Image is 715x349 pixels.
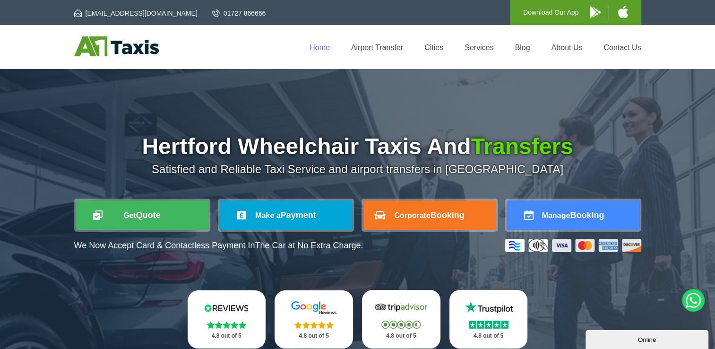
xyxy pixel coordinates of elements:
[590,6,601,18] img: A1 Taxis Android App
[381,321,421,329] img: Stars
[74,135,641,158] h1: Hertford Wheelchair Taxis And
[198,301,255,315] img: Reviews.io
[471,134,573,159] span: Transfers
[542,211,570,219] span: Manage
[505,239,641,252] img: Credit And Debit Cards
[285,301,342,315] img: Google
[76,201,208,230] a: GetQuote
[551,44,583,52] a: About Us
[523,7,579,18] p: Download Our App
[198,330,256,342] p: 4.8 out of 5
[586,328,710,349] iframe: chat widget
[449,290,528,349] a: Trustpilot Stars 4.8 out of 5
[188,290,266,349] a: Reviews.io Stars 4.8 out of 5
[603,44,641,52] a: Contact Us
[212,9,266,18] a: 01727 866666
[460,300,517,314] img: Trustpilot
[372,330,430,342] p: 4.8 out of 5
[255,241,363,250] span: The Car at No Extra Charge.
[285,330,343,342] p: 4.8 out of 5
[507,201,639,230] a: ManageBooking
[275,290,353,349] a: Google Stars 4.8 out of 5
[363,201,496,230] a: CorporateBooking
[294,321,334,329] img: Stars
[469,321,508,329] img: Stars
[515,44,530,52] a: Blog
[351,44,403,52] a: Airport Transfer
[220,201,352,230] a: Make aPayment
[310,44,330,52] a: Home
[74,9,198,18] a: [EMAIL_ADDRESS][DOMAIN_NAME]
[424,44,443,52] a: Cities
[255,211,280,219] span: Make a
[460,330,517,342] p: 4.8 out of 5
[618,6,628,18] img: A1 Taxis iPhone App
[394,211,430,219] span: Corporate
[362,290,440,349] a: Tripadvisor Stars 4.8 out of 5
[74,36,159,56] img: A1 Taxis St Albans LTD
[373,300,430,314] img: Tripadvisor
[207,321,246,329] img: Stars
[74,163,641,176] p: Satisfied and Reliable Taxi Service and airport transfers in [GEOGRAPHIC_DATA]
[123,211,136,219] span: Get
[74,241,363,251] p: We Now Accept Card & Contactless Payment In
[465,44,493,52] a: Services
